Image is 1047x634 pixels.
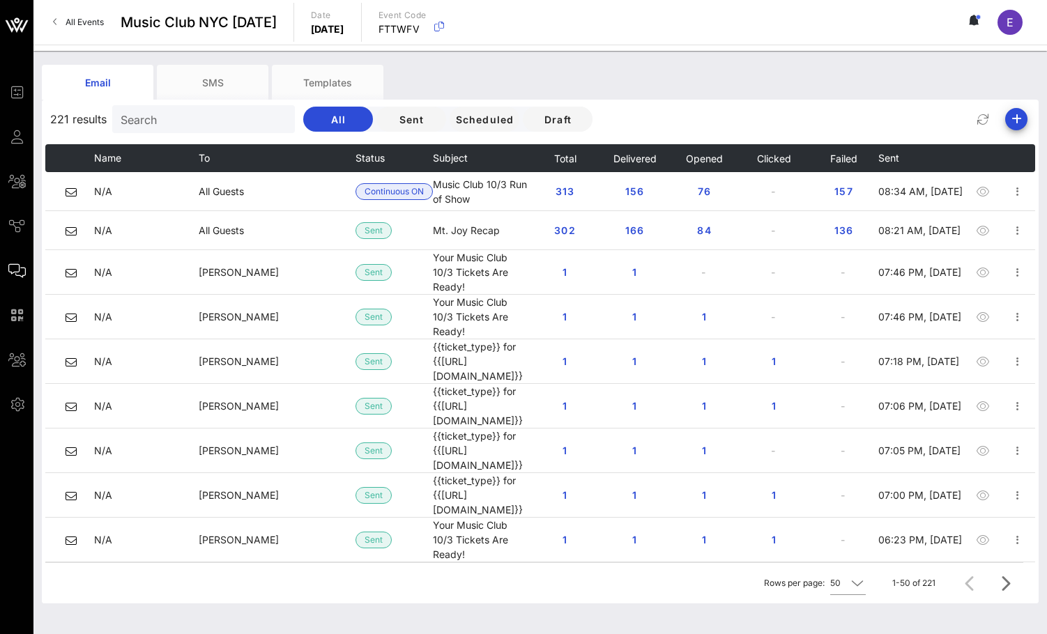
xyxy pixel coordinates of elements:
[542,260,587,285] button: 1
[199,534,279,546] span: [PERSON_NAME]
[878,152,899,164] span: Sent
[199,355,279,367] span: [PERSON_NAME]
[157,65,268,100] div: SMS
[623,400,645,412] span: 1
[542,394,587,419] button: 1
[693,355,715,367] span: 1
[612,153,656,164] span: Delivered
[66,268,77,279] i: email
[199,144,356,172] th: To
[94,152,121,164] span: Name
[756,153,791,164] span: Clicked
[998,10,1023,35] div: E
[878,489,961,501] span: 07:00 PM, [DATE]
[523,107,593,132] button: Draft
[764,563,866,603] div: Rows per page:
[534,114,581,125] span: Draft
[50,111,107,127] span: 221 results
[94,355,112,367] span: N/A
[612,218,657,243] button: 166
[682,483,726,508] button: 1
[623,355,645,367] span: 1
[94,400,112,412] span: N/A
[878,224,961,236] span: 08:21 AM, [DATE]
[433,211,530,250] td: Mt. Joy Recap
[751,483,796,508] button: 1
[878,444,961,456] span: 07:05 PM, [DATE]
[379,8,427,22] p: Event Code
[66,401,77,412] i: email
[685,144,723,172] button: Opened
[94,444,112,456] span: N/A
[553,224,576,236] span: 302
[542,483,587,508] button: 1
[542,438,587,463] button: 1
[365,532,383,548] span: Sent
[623,534,645,546] span: 1
[599,144,669,172] th: Delivered
[199,152,210,164] span: To
[199,266,279,278] span: [PERSON_NAME]
[542,304,587,330] button: 1
[682,179,726,204] button: 76
[756,144,791,172] button: Clicked
[553,185,576,197] span: 313
[809,144,878,172] th: Failed
[433,384,530,428] td: {{ticket_type}} for {{[URL][DOMAIN_NAME]}}
[682,349,726,374] button: 1
[433,250,530,295] td: Your Music Club 10/3 Tickets Are Ready!
[433,428,530,473] td: {{ticket_type}} for {{[URL][DOMAIN_NAME]}}
[623,489,645,501] span: 1
[356,144,433,172] th: Status
[751,527,796,552] button: 1
[1007,15,1014,29] span: E
[612,394,657,419] button: 1
[542,527,587,552] button: 1
[433,295,530,339] td: Your Music Club 10/3 Tickets Are Ready!
[199,444,279,456] span: [PERSON_NAME]
[199,489,279,501] span: [PERSON_NAME]
[682,304,726,330] button: 1
[553,355,576,367] span: 1
[878,144,965,172] th: Sent
[553,153,576,164] span: Total
[433,172,530,211] td: Music Club 10/3 Run of Show
[365,488,383,503] span: Sent
[821,179,866,204] button: 157
[763,400,785,412] span: 1
[94,185,112,197] span: N/A
[66,446,77,457] i: email
[693,185,715,197] span: 76
[94,144,199,172] th: Name
[94,534,112,546] span: N/A
[693,444,715,456] span: 1
[199,185,244,197] span: All Guests
[739,144,809,172] th: Clicked
[892,577,935,589] div: 1-50 of 221
[553,144,576,172] button: Total
[433,473,530,518] td: {{ticket_type}} for {{[URL][DOMAIN_NAME]}}
[433,144,530,172] th: Subject
[121,12,277,33] span: Music Club NYC [DATE]
[433,339,530,384] td: {{ticket_type}} for {{[URL][DOMAIN_NAME]}}
[553,444,576,456] span: 1
[878,185,963,197] span: 08:34 AM, [DATE]
[612,304,657,330] button: 1
[553,311,576,323] span: 1
[878,355,959,367] span: 07:18 PM, [DATE]
[693,534,715,546] span: 1
[66,17,104,27] span: All Events
[365,265,383,280] span: Sent
[365,184,424,199] span: Continuous ON
[311,22,344,36] p: [DATE]
[623,444,645,456] span: 1
[388,114,435,125] span: Sent
[553,534,576,546] span: 1
[433,152,468,164] span: Subject
[311,8,344,22] p: Date
[433,518,530,562] td: Your Music Club 10/3 Tickets Are Ready!
[669,144,739,172] th: Opened
[376,107,446,132] button: Sent
[365,399,383,414] span: Sent
[66,535,77,546] i: email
